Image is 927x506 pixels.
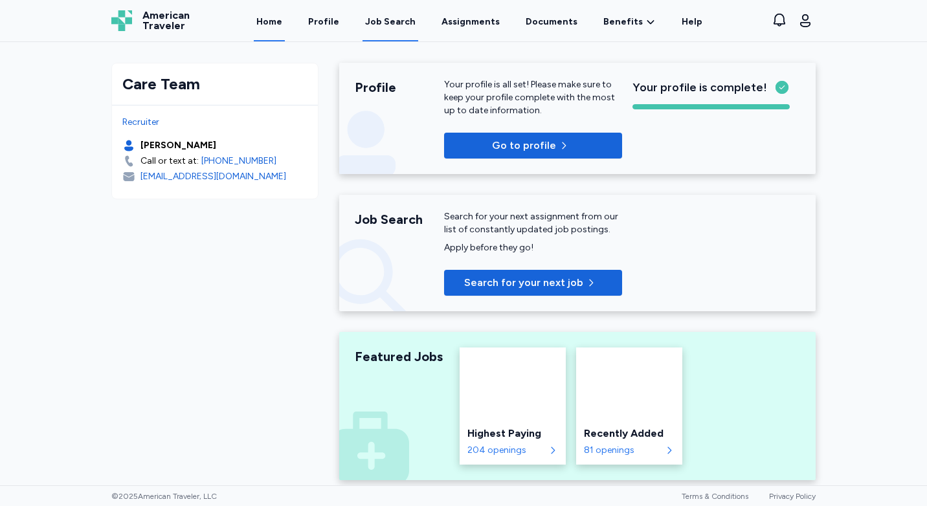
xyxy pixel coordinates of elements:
div: Recently Added [584,426,675,441]
div: Profile [355,78,444,96]
div: Job Search [355,210,444,228]
div: [EMAIL_ADDRESS][DOMAIN_NAME] [140,170,286,183]
div: Featured Jobs [355,347,444,366]
span: Search for your next job [464,275,583,291]
div: Call or text at: [140,155,199,168]
a: Recently AddedRecently Added81 openings [576,347,682,465]
div: Apply before they go! [444,241,622,254]
a: Highest PayingHighest Paying204 openings [460,347,566,465]
a: Privacy Policy [769,492,816,501]
span: Benefits [603,16,643,28]
a: [PHONE_NUMBER] [201,155,276,168]
span: American Traveler [142,10,190,31]
button: Go to profile [444,133,622,159]
div: Recruiter [122,116,307,129]
span: Go to profile [492,138,556,153]
a: Terms & Conditions [682,492,748,501]
button: Search for your next job [444,270,622,296]
span: © 2025 American Traveler, LLC [111,491,217,501]
img: Logo [111,10,132,31]
div: Care Team [122,74,307,94]
div: Search for your next assignment from our list of constantly updated job postings. [444,210,622,236]
div: 204 openings [467,444,545,457]
span: Your profile is complete! [632,78,767,96]
div: Your profile is all set! Please make sure to keep your profile complete with the most up to date ... [444,78,622,117]
div: [PERSON_NAME] [140,139,216,152]
div: 81 openings [584,444,662,457]
a: Home [254,1,285,41]
a: Job Search [363,1,418,41]
a: Benefits [603,16,656,28]
img: Recently Added [576,347,682,418]
div: Highest Paying [467,426,558,441]
div: Job Search [365,16,416,28]
img: Highest Paying [460,347,566,418]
